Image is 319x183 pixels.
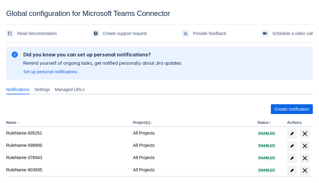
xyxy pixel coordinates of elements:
[301,167,309,174] span: delete
[34,86,50,93] span: Settings
[6,142,128,148] div: RuleName-598900
[92,29,147,38] a: Create support request
[6,167,128,173] div: RuleName-903935
[133,120,150,125] button: Project(s)
[193,29,226,38] span: Provide feedback
[6,130,128,136] div: RuleName-935251
[103,29,147,38] span: Create support request
[11,51,18,58] span: information
[290,131,294,136] span: edit
[275,104,309,114] span: Create notification
[263,31,267,36] span: videoCall
[257,156,276,160] span: Enabled
[93,31,98,36] span: support
[257,120,269,125] button: Status
[6,120,16,125] button: Name
[182,29,226,38] a: Provide feedback
[133,167,252,173] div: All Projects
[257,169,276,172] span: Enabled
[55,86,85,93] span: Managed URLs
[6,154,128,161] div: RuleName-376943
[290,143,294,148] span: edit
[133,142,252,148] div: All Projects
[257,132,276,135] span: Enabled
[301,130,309,137] span: delete
[17,29,57,38] span: Read documentation
[7,31,12,36] span: documentation
[23,60,182,66] p: Remind yourself of ongoing tasks, get notified personally about Jira updates.
[133,130,252,136] div: All Projects
[301,154,309,162] span: delete
[6,9,313,18] div: Global configuration for Microsoft Teams Connector
[285,119,313,127] th: Actions
[6,86,29,93] span: Notifications
[183,31,188,36] span: feedback
[257,144,276,147] span: Enabled
[23,51,182,58] h2: Did you know you can set up personal notifications?
[6,29,57,38] a: Read documentation
[272,29,313,38] span: Schedule a video call
[271,104,313,114] button: Create notification
[290,168,294,173] span: edit
[133,154,252,161] div: All Projects
[301,142,309,150] span: delete
[261,29,313,38] a: Schedule a video call
[23,69,77,75] a: Set up personal notifications
[290,156,294,161] span: edit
